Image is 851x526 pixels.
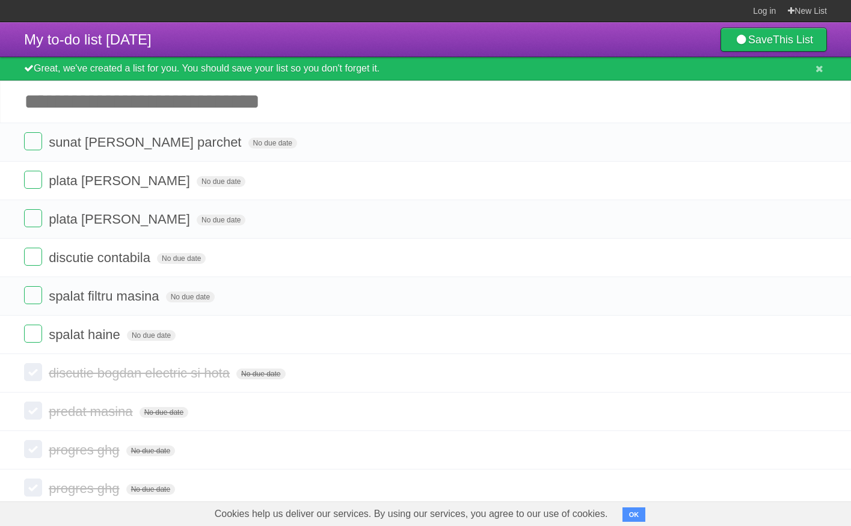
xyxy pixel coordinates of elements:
[24,440,42,458] label: Done
[126,484,175,495] span: No due date
[236,369,285,379] span: No due date
[24,171,42,189] label: Done
[24,402,42,420] label: Done
[127,330,176,341] span: No due date
[49,250,153,265] span: discutie contabila
[24,132,42,150] label: Done
[49,404,135,419] span: predat masina
[24,286,42,304] label: Done
[49,481,122,496] span: progres ghg
[49,135,244,150] span: sunat [PERSON_NAME] parchet
[203,502,620,526] span: Cookies help us deliver our services. By using our services, you agree to our use of cookies.
[24,325,42,343] label: Done
[49,365,233,381] span: discutie bogdan electric si hota
[197,215,245,225] span: No due date
[197,176,245,187] span: No due date
[49,327,123,342] span: spalat haine
[24,363,42,381] label: Done
[166,292,215,302] span: No due date
[24,479,42,497] label: Done
[157,253,206,264] span: No due date
[24,31,152,47] span: My to-do list [DATE]
[126,445,175,456] span: No due date
[622,507,646,522] button: OK
[248,138,297,148] span: No due date
[49,442,122,457] span: progres ghg
[720,28,827,52] a: SaveThis List
[49,212,193,227] span: plata [PERSON_NAME]
[773,34,813,46] b: This List
[24,248,42,266] label: Done
[24,209,42,227] label: Done
[49,173,193,188] span: plata [PERSON_NAME]
[140,407,188,418] span: No due date
[49,289,162,304] span: spalat filtru masina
